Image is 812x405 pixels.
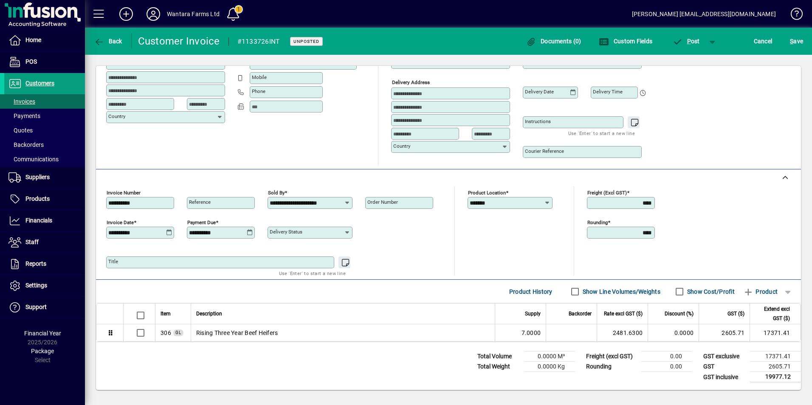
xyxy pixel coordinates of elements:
a: POS [4,51,85,73]
span: Back [94,38,122,45]
a: Communications [4,152,85,166]
td: Total Volume [473,352,524,362]
a: Settings [4,275,85,296]
mat-hint: Use 'Enter' to start a new line [568,128,635,138]
div: Customer Invoice [138,34,220,48]
mat-label: Courier Reference [525,148,564,154]
a: Financials [4,210,85,231]
a: Support [4,297,85,318]
app-page-header-button: Back [85,34,132,49]
span: Backorder [569,309,592,318]
span: GL [175,330,181,335]
button: Cancel [752,34,775,49]
td: GST exclusive [699,352,750,362]
td: 2605.71 [750,362,801,372]
td: 0.0000 [648,324,699,341]
mat-label: Country [108,113,125,119]
td: Freight (excl GST) [582,352,641,362]
td: 19977.12 [750,372,801,382]
mat-hint: Use 'Enter' to start a new line [279,268,346,278]
span: S [790,38,793,45]
span: Package [31,348,54,354]
span: Staff [25,239,39,245]
td: Rounding [582,362,641,372]
mat-label: Sold by [268,190,285,196]
a: Suppliers [4,167,85,188]
td: Total Weight [473,362,524,372]
span: Invoices [8,98,35,105]
span: Customers [25,80,54,87]
span: Rising Three Year Beef Heifers [196,329,278,337]
button: Product [739,284,782,299]
span: Suppliers [25,174,50,180]
mat-label: Invoice number [107,190,141,196]
a: Backorders [4,138,85,152]
span: Support [25,304,47,310]
mat-label: Country [393,143,410,149]
span: Product [743,285,778,298]
span: GST ($) [727,309,744,318]
td: 0.00 [641,352,692,362]
span: Settings [25,282,47,289]
a: Knowledge Base [784,2,801,29]
span: ost [672,38,700,45]
div: #1133726INT [237,35,280,48]
div: [PERSON_NAME] [EMAIL_ADDRESS][DOMAIN_NAME] [632,7,776,21]
span: Item [161,309,171,318]
a: Payments [4,109,85,123]
span: ave [790,34,803,48]
span: Financials [25,217,52,224]
span: Products [25,195,50,202]
mat-label: Reference [189,199,211,205]
span: P [687,38,691,45]
span: Rate excl GST ($) [604,309,643,318]
a: Invoices [4,94,85,109]
button: Save [788,34,805,49]
td: 2605.71 [699,324,750,341]
td: 0.00 [641,362,692,372]
mat-label: Mobile [252,74,267,80]
button: Documents (0) [524,34,584,49]
td: 0.0000 Kg [524,362,575,372]
mat-label: Payment due [187,219,216,225]
a: Reports [4,253,85,275]
span: Cancel [754,34,773,48]
td: 17371.41 [750,352,801,362]
span: Backorders [8,141,44,148]
span: Discount (%) [665,309,694,318]
span: Custom Fields [599,38,652,45]
td: GST [699,362,750,372]
span: Financial Year [24,330,61,337]
span: Payments [8,112,40,119]
span: Reports [25,260,46,267]
a: Products [4,188,85,210]
span: Unposted [293,39,319,44]
button: Custom Fields [597,34,654,49]
mat-label: Delivery status [270,229,302,235]
span: Communications [8,156,59,163]
span: Quotes [8,127,33,134]
span: Rising Three Year Beef Heifers [161,329,171,337]
span: Documents (0) [526,38,581,45]
mat-label: Freight (excl GST) [587,190,627,196]
mat-label: Phone [252,88,265,94]
td: 17371.41 [750,324,801,341]
mat-label: Delivery time [593,89,623,95]
span: Home [25,37,41,43]
span: 7.0000 [522,329,541,337]
span: Extend excl GST ($) [755,304,790,323]
mat-label: Title [108,259,118,264]
mat-label: Product location [468,190,506,196]
mat-label: Rounding [587,219,608,225]
label: Show Cost/Profit [685,287,735,296]
label: Show Line Volumes/Weights [581,287,660,296]
mat-label: Invoice date [107,219,134,225]
div: 2481.6300 [602,329,643,337]
button: Product History [506,284,556,299]
mat-label: Instructions [525,118,551,124]
span: Product History [509,285,553,298]
td: 0.0000 M³ [524,352,575,362]
button: Add [113,6,140,22]
a: Home [4,30,85,51]
a: Quotes [4,123,85,138]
